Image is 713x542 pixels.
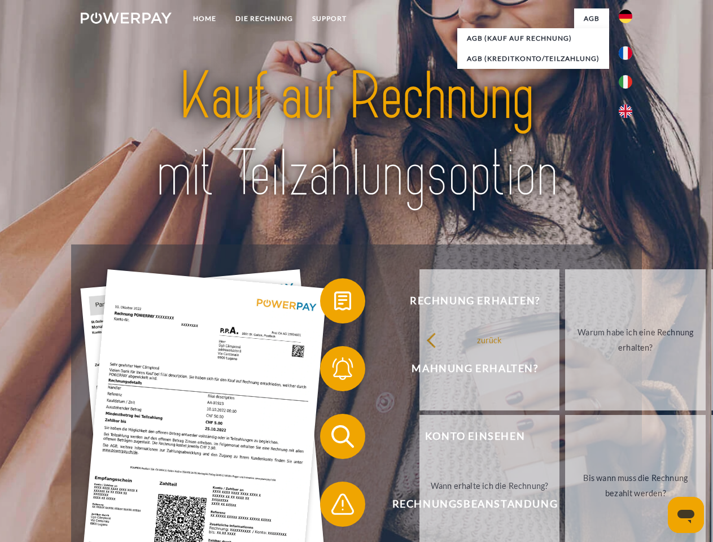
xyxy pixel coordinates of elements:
img: title-powerpay_de.svg [108,54,605,216]
img: qb_bill.svg [329,287,357,315]
a: agb [574,8,609,29]
img: qb_search.svg [329,422,357,451]
button: Konto einsehen [320,414,614,459]
a: Home [183,8,226,29]
button: Rechnungsbeanstandung [320,482,614,527]
button: Mahnung erhalten? [320,346,614,391]
img: logo-powerpay-white.svg [81,12,172,24]
div: Wann erhalte ich die Rechnung? [426,478,553,493]
a: SUPPORT [303,8,356,29]
img: fr [619,46,632,60]
img: qb_warning.svg [329,490,357,518]
a: AGB (Kauf auf Rechnung) [457,28,609,49]
a: DIE RECHNUNG [226,8,303,29]
iframe: Schaltfläche zum Öffnen des Messaging-Fensters [668,497,704,533]
img: en [619,104,632,118]
div: Warum habe ich eine Rechnung erhalten? [572,325,699,355]
img: qb_bell.svg [329,355,357,383]
div: zurück [426,332,553,347]
img: de [619,10,632,23]
a: AGB (Kreditkonto/Teilzahlung) [457,49,609,69]
button: Rechnung erhalten? [320,278,614,324]
img: it [619,75,632,89]
div: Bis wann muss die Rechnung bezahlt werden? [572,470,699,501]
